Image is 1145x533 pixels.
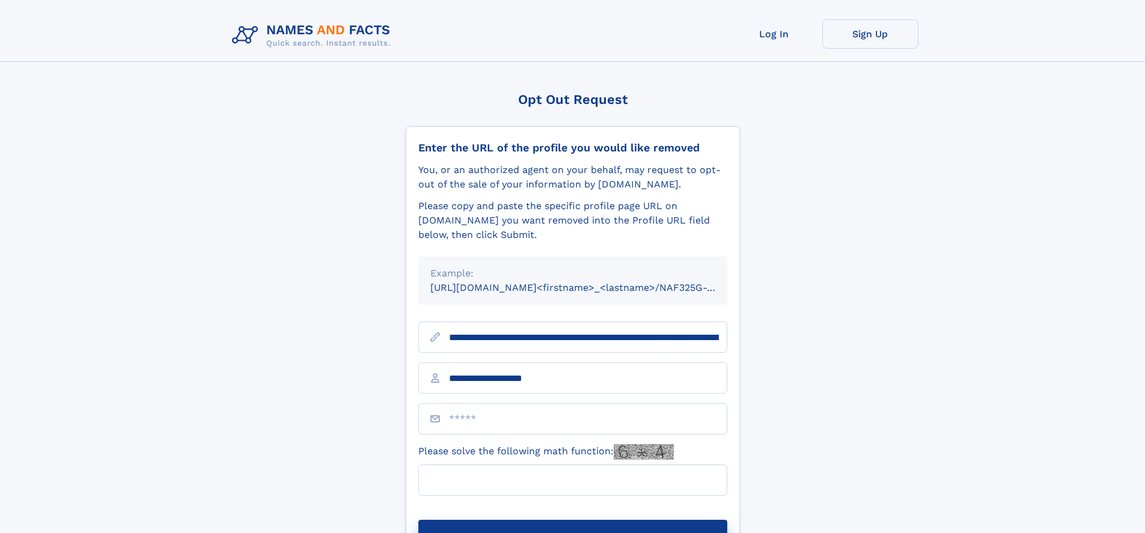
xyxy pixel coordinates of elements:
[418,141,727,154] div: Enter the URL of the profile you would like removed
[418,444,674,460] label: Please solve the following math function:
[430,266,715,281] div: Example:
[418,163,727,192] div: You, or an authorized agent on your behalf, may request to opt-out of the sale of your informatio...
[726,19,822,49] a: Log In
[418,199,727,242] div: Please copy and paste the specific profile page URL on [DOMAIN_NAME] you want removed into the Pr...
[227,19,400,52] img: Logo Names and Facts
[430,282,750,293] small: [URL][DOMAIN_NAME]<firstname>_<lastname>/NAF325G-xxxxxxxx
[822,19,918,49] a: Sign Up
[406,92,740,107] div: Opt Out Request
